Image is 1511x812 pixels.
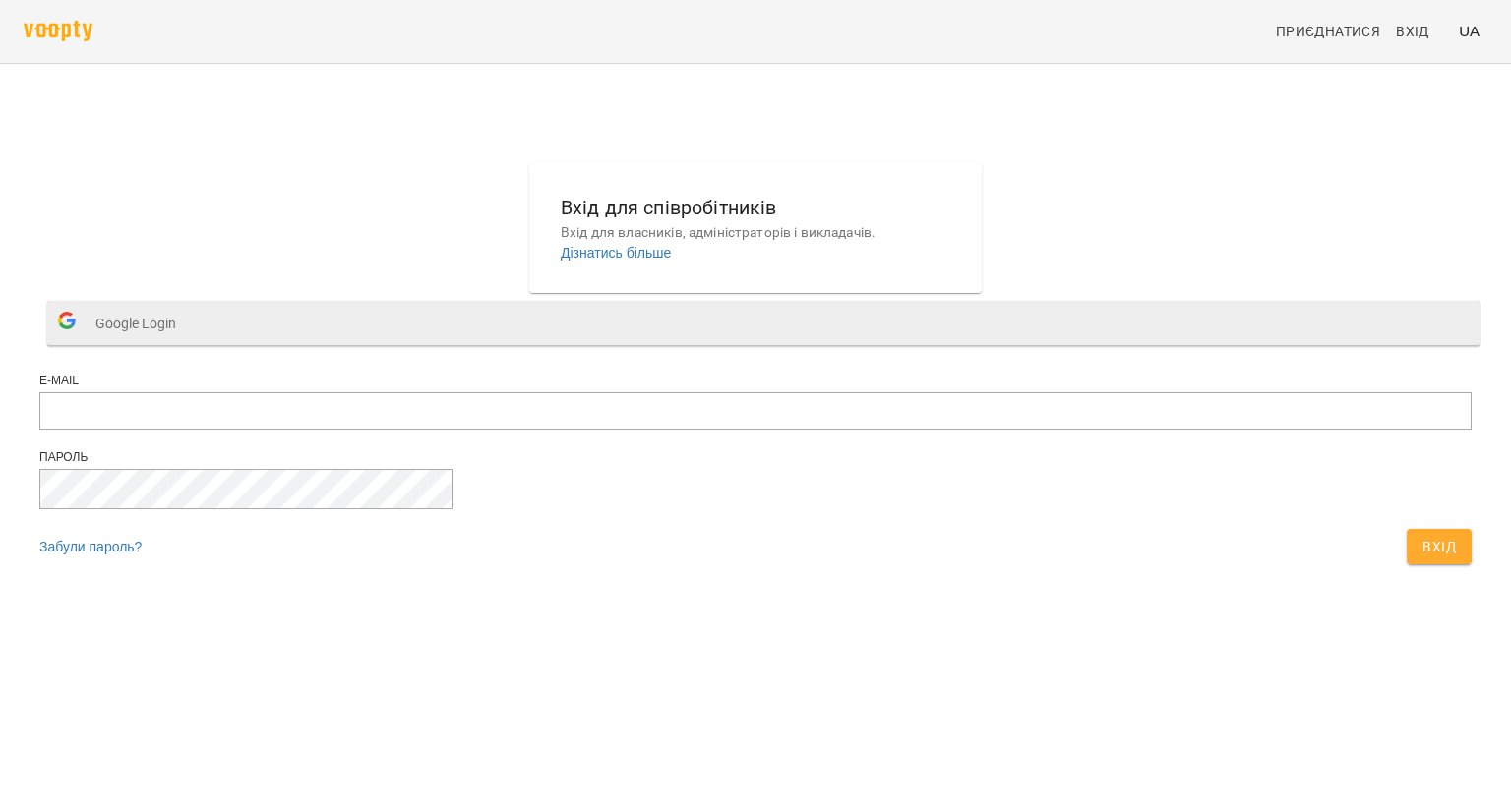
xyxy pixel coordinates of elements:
[1276,20,1380,43] span: Приєднатися
[1396,20,1429,43] span: Вхід
[561,245,671,261] a: Дізнатись більше
[1459,21,1480,41] span: UA
[1388,14,1451,49] a: Вхід
[561,223,950,243] p: Вхід для власників, адміністраторів і викладачів.
[95,304,186,343] span: Google Login
[39,373,1472,389] div: E-mail
[1407,529,1472,564] button: Вхід
[47,301,1480,345] button: Google Login
[39,449,1472,466] div: Пароль
[545,177,966,278] button: Вхід для співробітниківВхід для власників, адміністраторів і викладачів.Дізнатись більше
[24,21,92,41] img: voopty.png
[1422,535,1456,558] span: Вхід
[561,193,950,223] h6: Вхід для співробітників
[39,539,142,554] a: Забули пароль?
[1268,14,1388,49] a: Приєднатися
[1451,13,1487,49] button: UA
